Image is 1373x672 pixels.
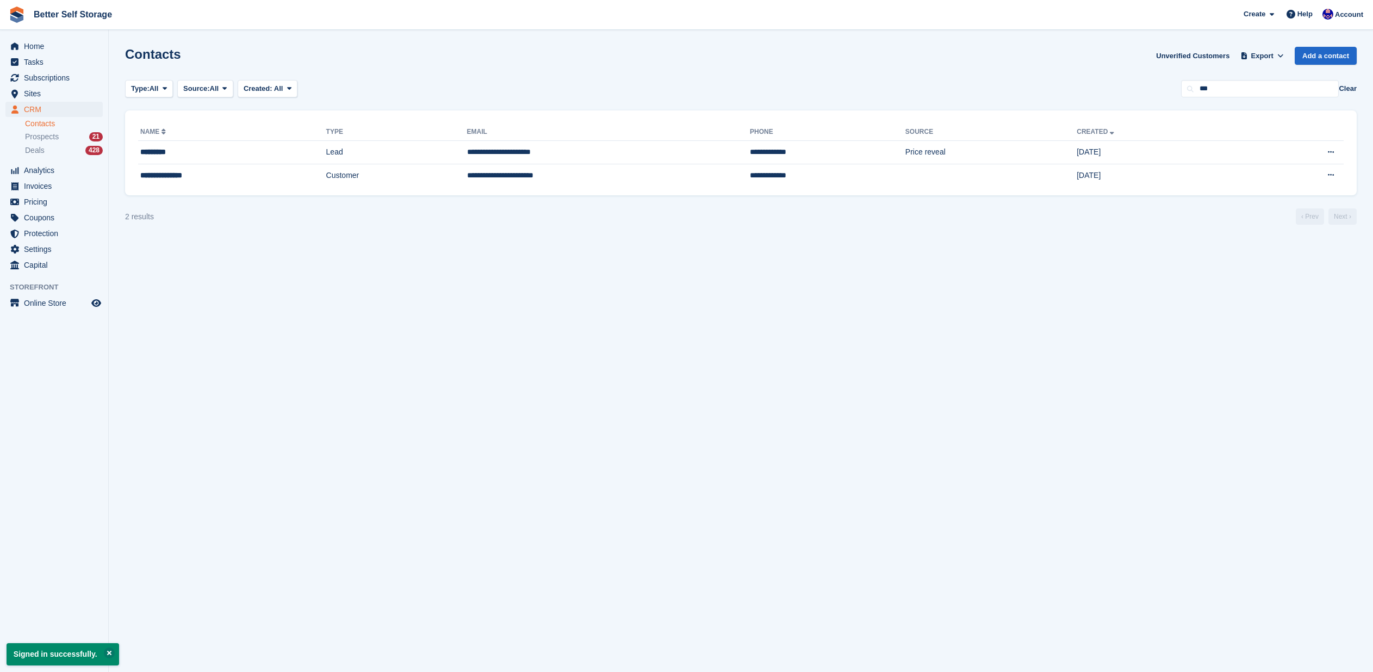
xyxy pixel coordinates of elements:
a: menu [5,102,103,117]
span: All [274,84,283,93]
span: Sites [24,86,89,101]
td: Price reveal [905,141,1077,164]
span: All [150,83,159,94]
a: menu [5,257,103,273]
span: CRM [24,102,89,117]
a: menu [5,39,103,54]
button: Source: All [177,80,233,98]
span: Deals [25,145,45,156]
span: Prospects [25,132,59,142]
th: Phone [750,124,905,141]
button: Clear [1339,83,1357,94]
span: Invoices [24,178,89,194]
span: All [210,83,219,94]
a: menu [5,226,103,241]
div: 2 results [125,211,154,223]
th: Email [467,124,750,141]
a: Created [1077,128,1116,135]
span: Protection [24,226,89,241]
div: 428 [85,146,103,155]
span: Subscriptions [24,70,89,85]
div: 21 [89,132,103,141]
a: Deals 428 [25,145,103,156]
button: Created: All [238,80,297,98]
span: Source: [183,83,209,94]
span: Export [1251,51,1273,61]
span: Help [1297,9,1313,20]
span: Tasks [24,54,89,70]
a: menu [5,242,103,257]
a: Next [1328,208,1357,225]
a: menu [5,210,103,225]
span: Analytics [24,163,89,178]
a: menu [5,194,103,209]
span: Create [1244,9,1265,20]
a: menu [5,70,103,85]
span: Account [1335,9,1363,20]
button: Type: All [125,80,173,98]
span: Settings [24,242,89,257]
a: menu [5,178,103,194]
a: Name [140,128,168,135]
p: Signed in successfully. [7,643,119,665]
a: menu [5,295,103,311]
a: Contacts [25,119,103,129]
td: Lead [326,141,467,164]
img: stora-icon-8386f47178a22dfd0bd8f6a31ec36ba5ce8667c1dd55bd0f319d3a0aa187defe.svg [9,7,25,23]
span: Pricing [24,194,89,209]
button: Export [1238,47,1286,65]
a: Prospects 21 [25,131,103,143]
span: Home [24,39,89,54]
td: [DATE] [1077,164,1246,187]
img: David Macdonald [1322,9,1333,20]
a: menu [5,163,103,178]
h1: Contacts [125,47,181,61]
th: Source [905,124,1077,141]
a: menu [5,54,103,70]
a: menu [5,86,103,101]
td: Customer [326,164,467,187]
span: Created: [244,84,272,93]
span: Storefront [10,282,108,293]
td: [DATE] [1077,141,1246,164]
a: Preview store [90,297,103,310]
span: Capital [24,257,89,273]
span: Coupons [24,210,89,225]
span: Online Store [24,295,89,311]
span: Type: [131,83,150,94]
nav: Page [1294,208,1359,225]
a: Better Self Storage [29,5,116,23]
th: Type [326,124,467,141]
a: Previous [1296,208,1324,225]
a: Unverified Customers [1152,47,1234,65]
a: Add a contact [1295,47,1357,65]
